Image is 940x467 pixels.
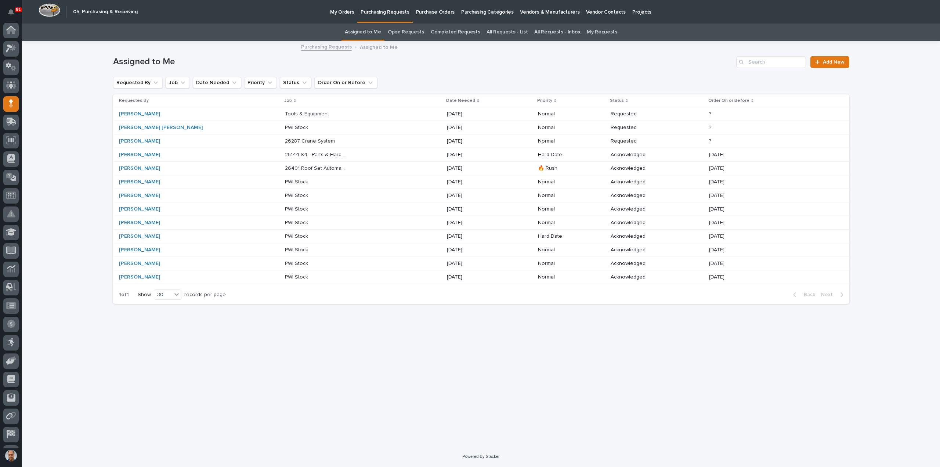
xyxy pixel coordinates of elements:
p: 1 of 1 [113,286,135,304]
p: [DATE] [447,111,508,117]
p: Date Needed [446,97,475,105]
p: [DATE] [447,138,508,144]
p: Priority [537,97,552,105]
p: [DATE] [447,206,508,212]
a: All Requests - Inbox [534,24,580,41]
p: Normal [538,125,599,131]
p: [DATE] [709,164,726,172]
p: PWI Stock [285,273,310,280]
tr: [PERSON_NAME] PWI StockPWI Stock [DATE]NormalAcknowledged[DATE][DATE] [113,216,849,230]
p: [DATE] [447,274,508,280]
p: [DATE] [447,247,508,253]
tr: [PERSON_NAME] PWI StockPWI Stock [DATE]NormalAcknowledged[DATE][DATE] [113,270,849,284]
p: Requested [611,125,672,131]
p: [DATE] [709,191,726,199]
p: [DATE] [709,218,726,226]
a: All Requests - List [487,24,528,41]
p: [DATE] [709,259,726,267]
tr: [PERSON_NAME] PWI StockPWI Stock [DATE]Hard DateAcknowledged[DATE][DATE] [113,230,849,243]
p: Normal [538,138,599,144]
p: [DATE] [447,220,508,226]
button: Notifications [3,4,19,20]
p: records per page [184,292,226,298]
p: 91 [16,7,21,12]
p: Show [138,292,151,298]
div: 30 [154,291,172,299]
span: Back [799,291,815,298]
h1: Assigned to Me [113,57,734,67]
tr: [PERSON_NAME] [PERSON_NAME] PWI StockPWI Stock [DATE]NormalRequested?? [113,121,849,134]
div: Search [736,56,806,68]
p: PWI Stock [285,205,310,212]
p: Acknowledged [611,179,672,185]
button: Job [166,77,190,89]
span: Add New [823,60,845,65]
p: Normal [538,179,599,185]
p: Requested [611,111,672,117]
p: Acknowledged [611,233,672,240]
p: ? [709,109,713,117]
p: Normal [538,193,599,199]
a: Completed Requests [431,24,480,41]
button: Next [818,291,849,298]
a: Purchasing Requests [301,42,352,51]
p: Normal [538,220,599,226]
p: PWI Stock [285,177,310,185]
p: Normal [538,247,599,253]
p: 25144 S4 - Parts & Hardware [285,150,348,158]
button: users-avatar [3,448,19,463]
p: Requested By [119,97,149,105]
p: [DATE] [709,273,726,280]
a: [PERSON_NAME] [119,138,160,144]
p: Hard Date [538,152,599,158]
button: Order On or Before [314,77,377,89]
a: Powered By Stacker [462,454,499,459]
button: Priority [244,77,277,89]
a: [PERSON_NAME] [119,111,160,117]
p: Acknowledged [611,274,672,280]
p: [DATE] [447,165,508,172]
tr: [PERSON_NAME] PWI StockPWI Stock [DATE]NormalAcknowledged[DATE][DATE] [113,257,849,270]
a: [PERSON_NAME] [119,165,160,172]
p: PWI Stock [285,191,310,199]
p: Acknowledged [611,247,672,253]
p: Status [610,97,624,105]
img: Workspace Logo [39,3,60,17]
p: 🔥 Rush [538,165,599,172]
p: [DATE] [709,177,726,185]
a: [PERSON_NAME] [119,152,160,158]
p: Acknowledged [611,261,672,267]
p: 26401 Roof Set Automated Gate [285,164,348,172]
p: Acknowledged [611,220,672,226]
p: PWI Stock [285,123,310,131]
a: [PERSON_NAME] [119,193,160,199]
tr: [PERSON_NAME] PWI StockPWI Stock [DATE]NormalAcknowledged[DATE][DATE] [113,189,849,202]
a: [PERSON_NAME] [119,261,160,267]
button: Status [280,77,311,89]
a: [PERSON_NAME] [119,206,160,212]
p: [DATE] [709,205,726,212]
a: Assigned to Me [345,24,381,41]
a: [PERSON_NAME] [PERSON_NAME] [119,125,203,131]
p: Normal [538,206,599,212]
tr: [PERSON_NAME] PWI StockPWI Stock [DATE]NormalAcknowledged[DATE][DATE] [113,175,849,189]
tr: [PERSON_NAME] PWI StockPWI Stock [DATE]NormalAcknowledged[DATE][DATE] [113,202,849,216]
p: Normal [538,261,599,267]
p: PWI Stock [285,218,310,226]
p: Acknowledged [611,165,672,172]
p: Order On or Before [708,97,749,105]
p: PWI Stock [285,232,310,240]
button: Requested By [113,77,163,89]
p: [DATE] [447,152,508,158]
a: [PERSON_NAME] [119,179,160,185]
p: ? [709,137,713,144]
tr: [PERSON_NAME] 25144 S4 - Parts & Hardware25144 S4 - Parts & Hardware [DATE]Hard DateAcknowledged[... [113,148,849,162]
p: 26287 Crane System [285,137,336,144]
a: [PERSON_NAME] [119,274,160,280]
div: Notifications91 [9,9,19,21]
p: Acknowledged [611,152,672,158]
p: PWI Stock [285,245,310,253]
a: Add New [810,56,849,68]
a: [PERSON_NAME] [119,220,160,226]
p: Job [284,97,292,105]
